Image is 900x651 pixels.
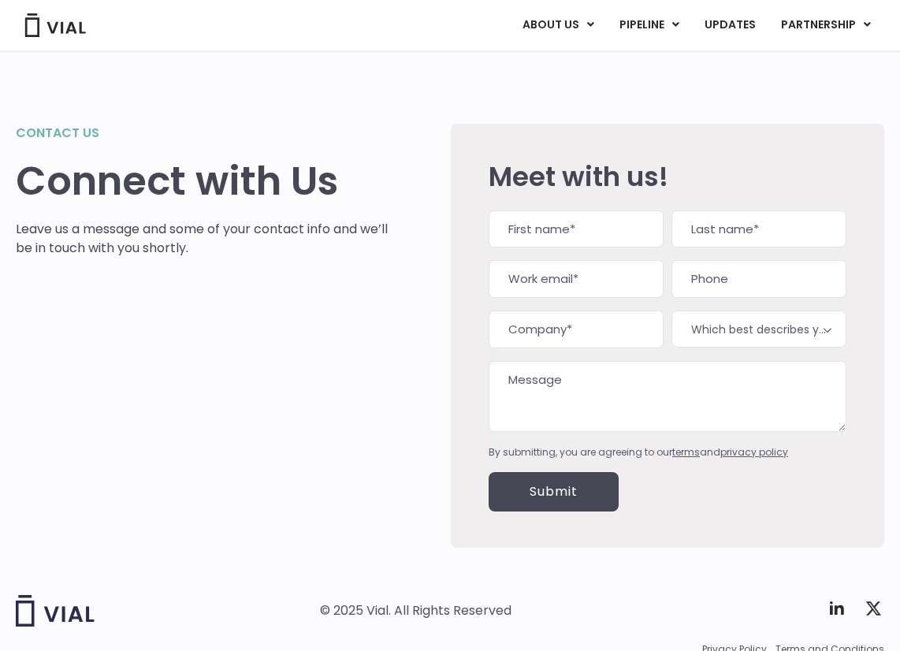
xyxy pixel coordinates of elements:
[489,472,619,511] input: Submit
[672,445,700,459] a: terms
[489,445,846,459] div: By submitting, you are agreeing to our and
[320,602,511,619] div: © 2025 Vial. All Rights Reserved
[671,210,846,248] input: Last name*
[671,260,846,298] input: Phone
[671,311,846,348] span: Which best describes you?*
[510,12,606,39] a: ABOUT USMenu Toggle
[489,311,664,348] input: Company*
[16,158,404,204] h1: Connect with Us
[489,210,664,248] input: First name*
[16,124,404,143] h2: Contact us
[720,445,788,459] a: privacy policy
[24,13,87,37] img: Vial Logo
[692,12,768,39] a: UPDATES
[768,12,883,39] a: PARTNERSHIPMenu Toggle
[607,12,691,39] a: PIPELINEMenu Toggle
[489,260,664,298] input: Work email*
[489,162,846,192] h2: Meet with us!
[16,220,404,258] p: Leave us a message and some of your contact info and we’ll be in touch with you shortly.
[16,595,95,627] img: Vial logo wih "Vial" spelled out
